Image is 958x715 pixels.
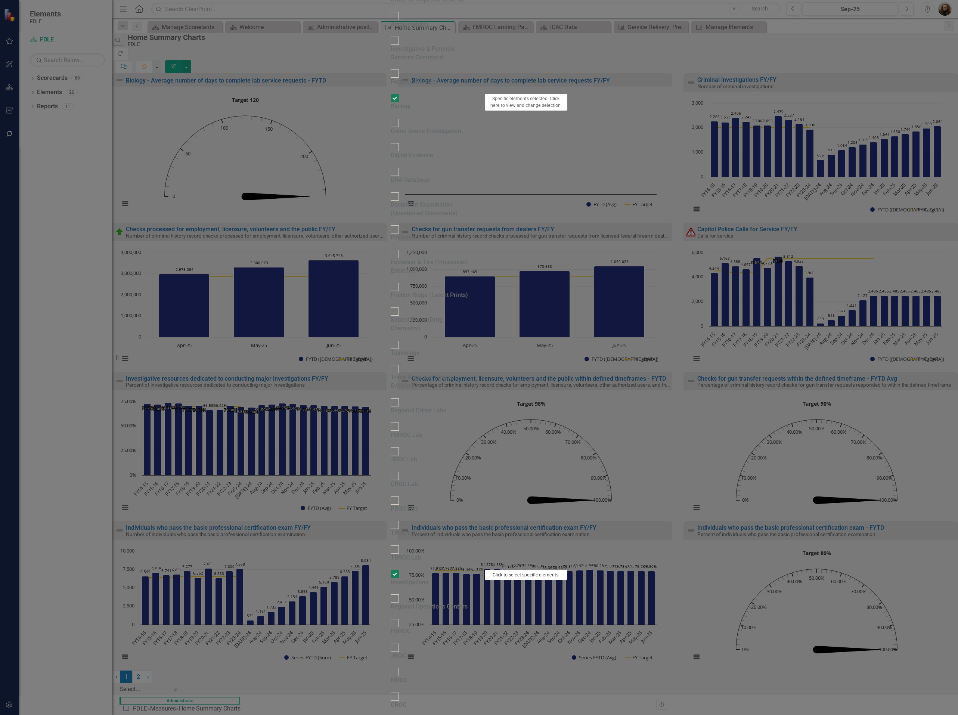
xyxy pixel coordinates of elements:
div: JROC Lab [391,455,417,464]
div: TROC Lab [391,529,418,538]
div: DNA Database [391,176,430,185]
div: Regional Operations Centers [391,603,468,611]
div: Accountability [391,20,429,29]
div: OROC [391,701,406,709]
div: TBROC Lab [391,554,421,562]
div: Seized Drugs (Drug Chemistry) [391,316,474,333]
div: Forensic Services [391,78,438,86]
div: Biology [391,102,410,111]
div: Digital Evidence [391,151,433,160]
div: Document Examination (Questioned Documents) [391,201,474,218]
div: Firearms [391,233,415,242]
div: Regional Crime Labs [391,406,446,415]
button: Specific elements selected. Click here to view and change selection. [485,94,568,111]
div: Investigations [391,578,428,587]
div: Trace Materials (Trace Evidence) [391,373,474,390]
div: OROC Lab [391,480,418,489]
div: FMROC [391,627,411,636]
button: Click to select specific elements. [485,570,568,580]
div: MROC [391,676,407,685]
div: PROC Lab [391,505,418,513]
div: Friction Ridge (Latent Prints) [391,291,468,300]
div: Toxicology [391,349,419,357]
div: JROC [391,652,406,660]
div: FMROC Lab [391,431,422,440]
div: Footwear & Tire (Impression Evidence) [391,258,474,275]
div: Investigative & Forensic Services Command [391,45,474,62]
div: Crime Scene Investigation [391,127,461,136]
